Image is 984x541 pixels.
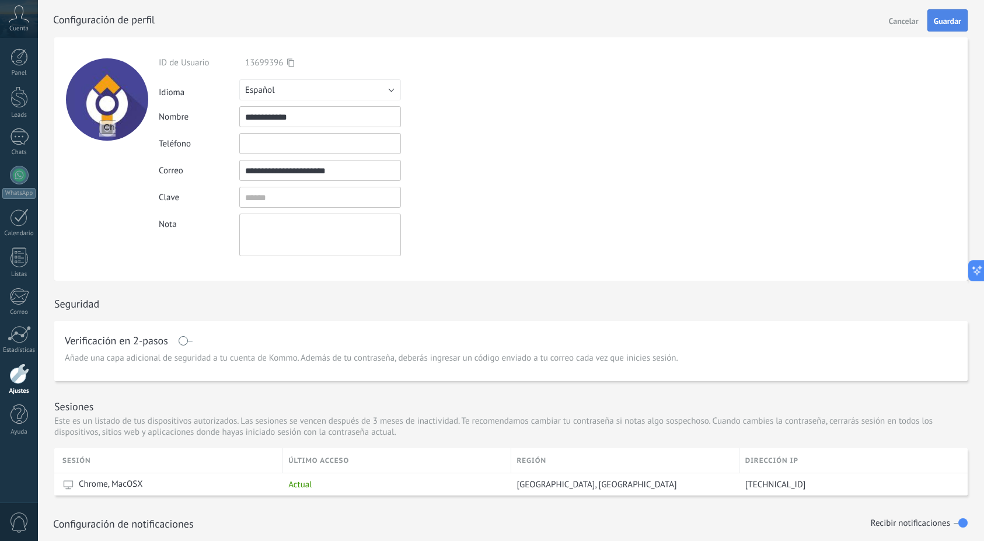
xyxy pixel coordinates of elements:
div: Correo [2,309,36,316]
div: 95.173.216.111 [739,473,959,495]
span: Guardar [934,17,961,25]
div: ID de Usuario [159,57,239,68]
span: 13699396 [245,57,283,68]
div: Ajustes [2,388,36,395]
div: Estadísticas [2,347,36,354]
div: Dallas, United States [511,473,734,495]
div: Listas [2,271,36,278]
div: Dirección IP [739,448,968,473]
span: Actual [288,479,312,490]
button: Cancelar [884,11,923,30]
div: Teléfono [159,138,239,149]
div: Región [511,448,739,473]
div: Leads [2,111,36,119]
h1: Sesiones [54,400,93,413]
div: Calendario [2,230,36,238]
span: Chrome, MacOSX [79,479,143,490]
h1: Seguridad [54,297,99,310]
span: [GEOGRAPHIC_DATA], [GEOGRAPHIC_DATA] [517,479,677,490]
button: Guardar [927,9,968,32]
span: Cancelar [889,17,919,25]
button: Español [239,79,401,100]
div: último acceso [282,448,510,473]
div: Idioma [159,82,239,98]
h1: Verificación en 2-pasos [65,336,168,345]
div: Chats [2,149,36,156]
span: Español [245,85,275,96]
div: Correo [159,165,239,176]
div: Ayuda [2,428,36,436]
div: Nombre [159,111,239,123]
div: Sesión [62,448,282,473]
h1: Recibir notificaciones [871,519,950,529]
span: Añade una capa adicional de seguridad a tu cuenta de Kommo. Además de tu contraseña, deberás ingr... [65,352,678,364]
span: [TECHNICAL_ID] [745,479,806,490]
div: Nota [159,214,239,230]
span: Cuenta [9,25,29,33]
h1: Configuración de notificaciones [53,517,194,530]
div: WhatsApp [2,188,36,199]
p: Este es un listado de tus dispositivos autorizados. Las sesiones se vencen después de 3 meses de ... [54,416,968,438]
div: Clave [159,192,239,203]
div: Panel [2,69,36,77]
